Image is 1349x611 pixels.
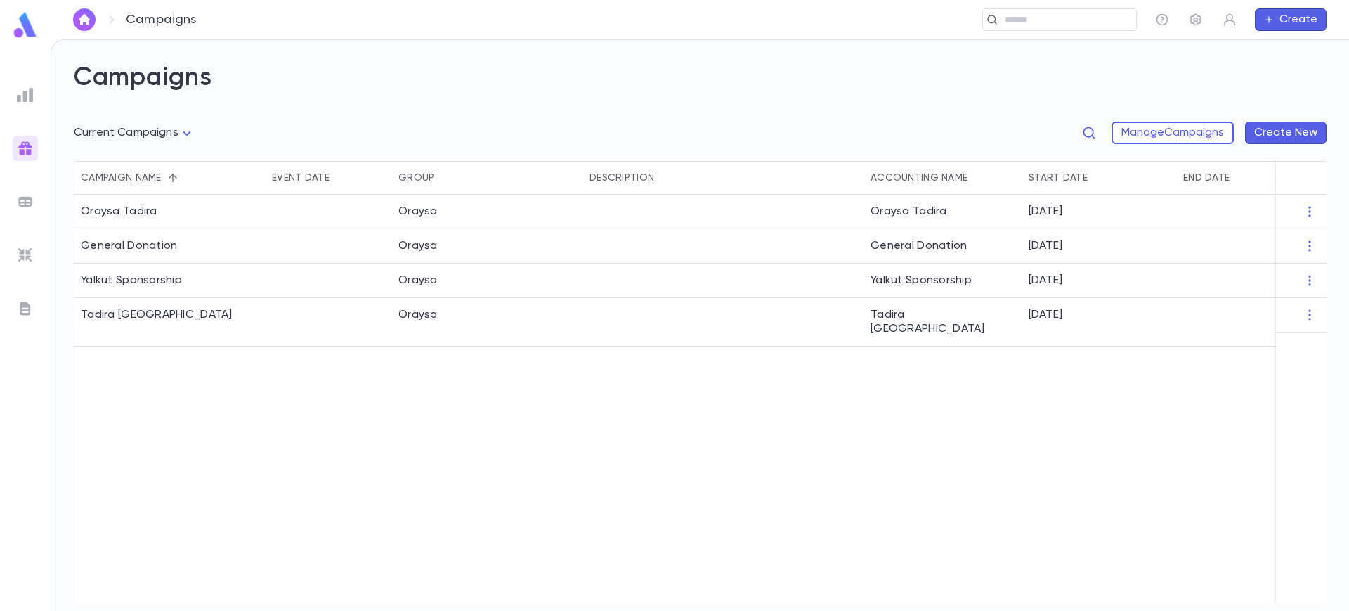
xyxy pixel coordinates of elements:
div: Campaign name [81,161,162,195]
div: Current Campaigns [74,120,195,147]
div: Event Date [272,161,330,195]
div: Accounting Name [864,161,1022,195]
button: Create New [1245,122,1327,144]
img: reports_grey.c525e4749d1bce6a11f5fe2a8de1b229.svg [17,86,34,103]
div: Tadira Canada [81,308,233,322]
p: [DATE] [1029,308,1062,322]
div: Start Date [1022,161,1176,195]
button: Sort [1088,167,1110,189]
img: imports_grey.530a8a0e642e233f2baf0ef88e8c9fcb.svg [17,247,34,264]
img: campaigns_gradient.17ab1fa96dd0f67c2e976ce0b3818124.svg [17,140,34,157]
div: Oraysa [398,239,438,253]
div: Oraysa [398,308,438,322]
h2: Campaigns [74,63,1327,110]
div: Oraysa [398,274,438,288]
button: ManageCampaigns [1112,122,1234,144]
div: Yalkut Sponsorship [81,274,182,288]
img: home_white.a664292cf8c1dea59945f0da9f25487c.svg [76,14,93,25]
span: Current Campaigns [74,127,178,139]
img: batches_grey.339ca447c9d9533ef1741baa751efc33.svg [17,193,34,210]
button: Sort [967,167,990,189]
div: End Date [1176,161,1331,195]
div: General Donation [864,229,1022,264]
div: General Donation [81,239,177,253]
img: logo [11,11,39,39]
div: Accounting Name [871,161,967,195]
div: Group [398,161,434,195]
div: Group [391,161,582,195]
div: Start Date [1029,161,1088,195]
img: letters_grey.7941b92b52307dd3b8a917253454ce1c.svg [17,300,34,317]
button: Sort [1230,167,1252,189]
div: End Date [1183,161,1230,195]
button: Sort [654,167,677,189]
button: Sort [162,167,184,189]
div: Oraysa Tadira [864,195,1022,229]
div: Oraysa [398,205,438,219]
p: Campaigns [126,12,197,27]
p: [DATE] [1029,205,1062,219]
div: Campaign name [74,161,265,195]
div: Description [582,161,864,195]
div: Yalkut Sponsorship [864,264,1022,298]
button: Create [1255,8,1327,31]
p: [DATE] [1029,239,1062,253]
button: Sort [330,167,352,189]
div: Description [589,161,654,195]
button: Sort [434,167,457,189]
p: [DATE] [1029,274,1062,288]
div: Oraysa Tadira [81,205,157,219]
div: Event Date [265,161,391,195]
div: Tadira [GEOGRAPHIC_DATA] [864,298,1022,347]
